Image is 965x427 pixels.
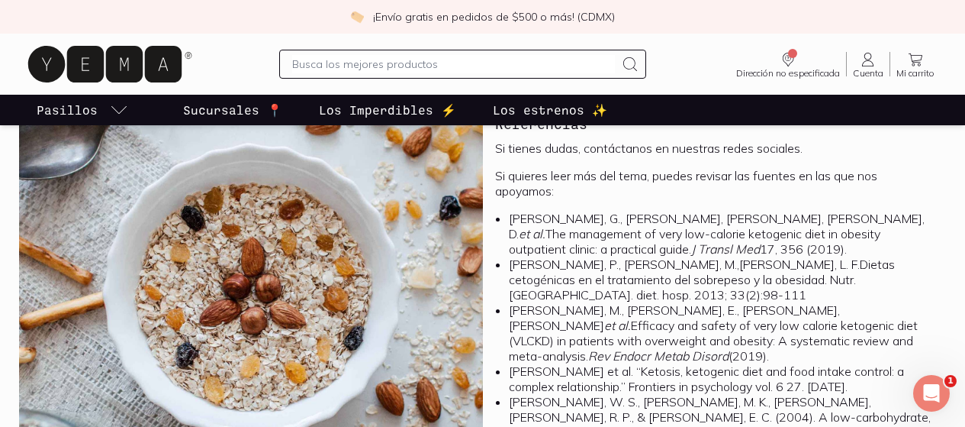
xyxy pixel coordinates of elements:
[34,95,131,125] a: pasillo-todos-link
[495,168,934,199] p: Si quieres leer más del tema, puedes revisar las fuentes en las que nos apoyamos:
[890,50,941,78] a: Mi carrito
[853,69,883,78] span: Cuenta
[730,50,846,78] a: Dirección no especificada
[495,141,934,156] p: Si tienes dudas, contáctanos en nuestras redes sociales.
[180,95,285,125] a: Sucursales 📍
[509,302,934,364] li: [PERSON_NAME], M., [PERSON_NAME], E., [PERSON_NAME], [PERSON_NAME] Efficacy and safety of very lo...
[691,241,760,257] i: J Transl Med
[509,364,934,394] li: [PERSON_NAME] et al. “Ketosis, ketogenic diet and food intake control: a complex relationship.” F...
[319,101,456,119] p: Los Imperdibles ⚡️
[490,95,610,125] a: Los estrenos ✨
[292,55,614,73] input: Busca los mejores productos
[944,375,957,387] span: 1
[350,10,364,24] img: check
[847,50,889,78] a: Cuenta
[373,9,615,24] p: ¡Envío gratis en pedidos de $500 o más! (CDMX)
[316,95,459,125] a: Los Imperdibles ⚡️
[183,101,282,119] p: Sucursales 📍
[896,69,934,78] span: Mi carrito
[509,211,934,257] li: [PERSON_NAME], G., [PERSON_NAME], [PERSON_NAME], [PERSON_NAME], D. The management of very low-cal...
[509,257,934,302] li: [PERSON_NAME], P., [PERSON_NAME], M.,[PERSON_NAME], L. F.Dietas cetogénicas en el tratamiento del...
[519,226,545,241] i: et al.
[37,101,98,119] p: Pasillos
[588,348,729,364] i: Rev Endocr Metab Disord
[604,318,631,333] i: et al.
[913,375,950,412] iframe: Intercom live chat
[736,69,840,78] span: Dirección no especificada
[493,101,607,119] p: Los estrenos ✨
